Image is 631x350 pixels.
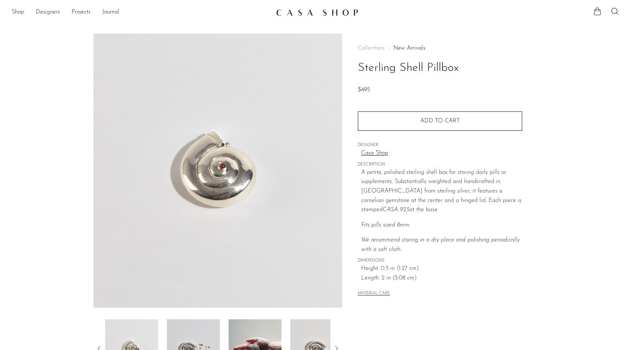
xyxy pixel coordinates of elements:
a: Designers [36,8,60,17]
a: New Arrivals [393,45,425,51]
button: MATERIAL CARE [358,291,390,297]
span: $495 [358,87,370,93]
span: Collections [358,45,385,51]
ul: NEW HEADER MENU [12,6,270,19]
span: DESCRIPTION [358,161,522,168]
p: A petite, polished sterling shell box for storing daily pills or supplements. Substantially weigh... [361,168,522,215]
nav: Breadcrumbs [358,45,522,51]
button: Add to cart [358,111,522,130]
span: Length: 2 in (5.08 cm) [361,274,522,283]
a: Casa Shop [361,149,522,158]
img: Sterling Shell Pillbox [93,34,342,308]
em: We recommend storing in a dry place and polishing periodically with a soft cloth. [361,237,520,252]
h1: Sterling Shell Pillbox [358,59,522,77]
span: DIMENSIONS [358,258,522,264]
a: Shop [12,8,24,17]
span: DESIGNER [358,142,522,149]
a: Journal [102,8,119,17]
nav: Desktop navigation [12,6,270,19]
span: Add to cart [420,118,460,124]
a: Projects [72,8,91,17]
em: Fits pills sized 8mm. [361,222,410,228]
em: CASA 925 [383,207,409,213]
span: Height: 0.5 in (1.27 cm) [361,264,522,274]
